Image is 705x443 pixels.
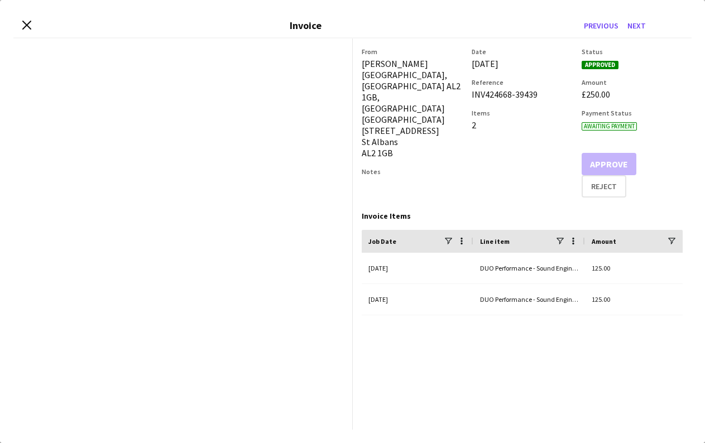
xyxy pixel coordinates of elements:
[582,175,626,198] button: Reject
[362,284,473,315] div: [DATE]
[582,122,637,131] span: Awaiting payment
[290,19,322,32] h3: Invoice
[362,253,473,283] div: [DATE]
[585,284,697,315] div: 125.00
[362,211,683,221] div: Invoice Items
[480,237,510,245] span: Line item
[362,58,463,158] div: [PERSON_NAME] [GEOGRAPHIC_DATA], [GEOGRAPHIC_DATA] AL2 1GB, [GEOGRAPHIC_DATA] [GEOGRAPHIC_DATA][S...
[582,61,618,69] span: Approved
[623,17,650,35] button: Next
[473,253,585,283] div: DUO Performance - Sound Engineer (salary)
[362,167,463,176] h3: Notes
[579,17,623,35] button: Previous
[582,47,683,56] h3: Status
[582,78,683,86] h3: Amount
[472,58,573,69] div: [DATE]
[472,119,573,131] div: 2
[472,78,573,86] h3: Reference
[472,89,573,100] div: INV424668-39439
[582,89,683,100] div: £250.00
[592,237,616,245] span: Amount
[472,109,573,117] h3: Items
[472,47,573,56] h3: Date
[585,253,697,283] div: 125.00
[582,109,683,117] h3: Payment Status
[368,237,396,245] span: Job Date
[362,47,463,56] h3: From
[473,284,585,315] div: DUO Performance - Sound Engineer (salary)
